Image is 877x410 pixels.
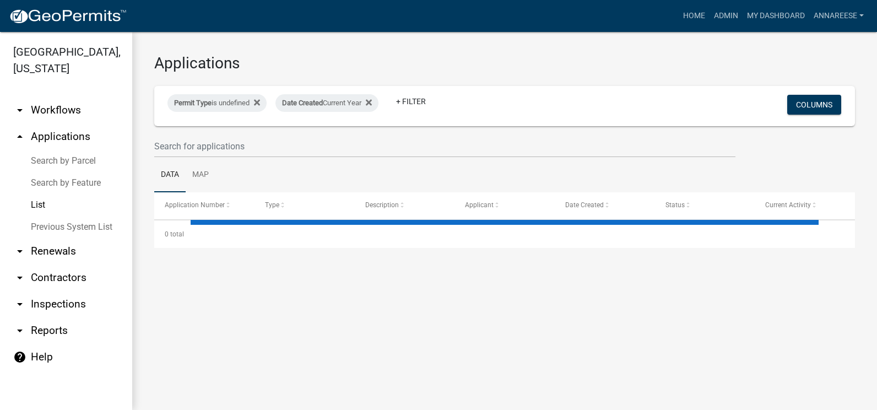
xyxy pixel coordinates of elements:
[743,6,809,26] a: My Dashboard
[354,192,454,219] datatable-header-cell: Description
[13,130,26,143] i: arrow_drop_up
[186,158,215,193] a: Map
[710,6,743,26] a: Admin
[13,350,26,364] i: help
[787,95,841,115] button: Columns
[265,201,279,209] span: Type
[13,104,26,117] i: arrow_drop_down
[13,324,26,337] i: arrow_drop_down
[255,192,355,219] datatable-header-cell: Type
[655,192,755,219] datatable-header-cell: Status
[679,6,710,26] a: Home
[555,192,655,219] datatable-header-cell: Date Created
[13,271,26,284] i: arrow_drop_down
[154,220,855,248] div: 0 total
[454,192,555,219] datatable-header-cell: Applicant
[665,201,685,209] span: Status
[282,99,323,107] span: Date Created
[465,201,494,209] span: Applicant
[154,158,186,193] a: Data
[365,201,399,209] span: Description
[13,245,26,258] i: arrow_drop_down
[165,201,225,209] span: Application Number
[167,94,267,112] div: is undefined
[755,192,855,219] datatable-header-cell: Current Activity
[565,201,604,209] span: Date Created
[154,54,855,73] h3: Applications
[174,99,212,107] span: Permit Type
[809,6,868,26] a: annareese
[765,201,811,209] span: Current Activity
[13,298,26,311] i: arrow_drop_down
[154,192,255,219] datatable-header-cell: Application Number
[154,135,735,158] input: Search for applications
[275,94,378,112] div: Current Year
[387,91,435,111] a: + Filter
